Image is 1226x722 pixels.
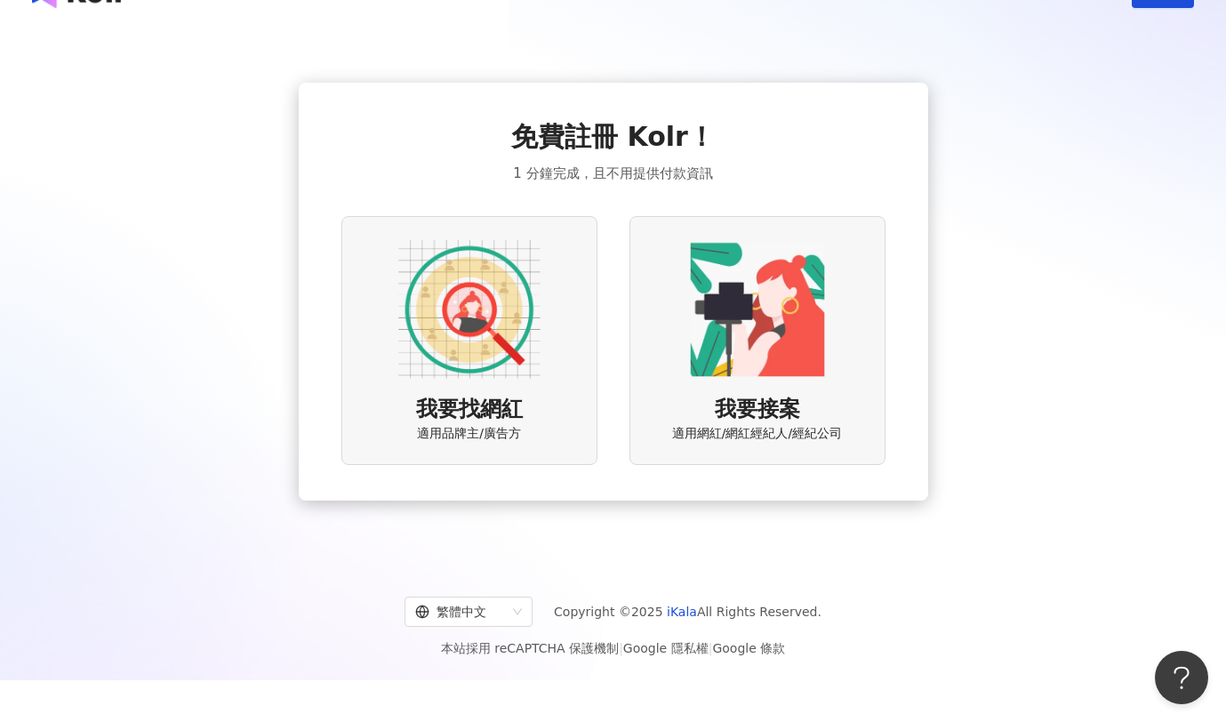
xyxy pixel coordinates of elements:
[415,598,506,626] div: 繁體中文
[513,163,712,184] span: 1 分鐘完成，且不用提供付款資訊
[686,238,829,381] img: KOL identity option
[554,601,821,622] span: Copyright © 2025 All Rights Reserved.
[667,605,697,619] a: iKala
[417,425,521,443] span: 適用品牌主/廣告方
[672,425,842,443] span: 適用網紅/網紅經紀人/經紀公司
[619,641,623,655] span: |
[712,641,785,655] a: Google 條款
[715,395,800,425] span: 我要接案
[398,238,541,381] img: AD identity option
[709,641,713,655] span: |
[623,641,709,655] a: Google 隱私權
[416,395,523,425] span: 我要找網紅
[511,118,715,156] span: 免費註冊 Kolr！
[441,638,785,659] span: 本站採用 reCAPTCHA 保護機制
[1155,651,1208,704] iframe: Help Scout Beacon - Open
